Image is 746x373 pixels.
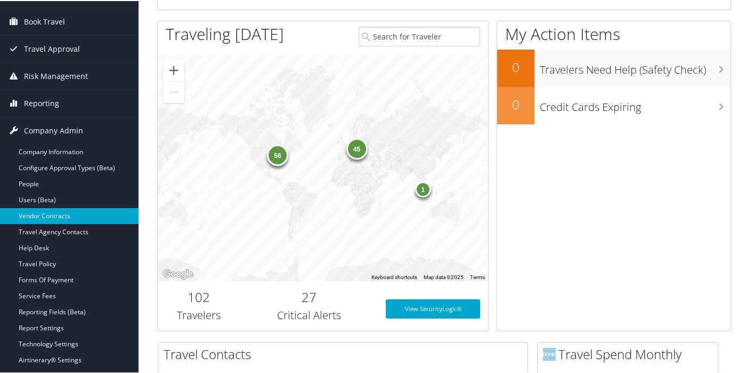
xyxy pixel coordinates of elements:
[497,57,534,75] h2: 0
[160,266,196,280] a: Open this area in Google Maps (opens a new window)
[160,266,196,280] img: Google
[424,273,464,279] span: Map data ©2025
[163,59,184,80] button: Zoom in
[497,22,731,44] h1: My Action Items
[540,93,731,114] h3: Credit Cards Expiring
[497,49,731,86] a: 0Travelers Need Help (Safety Check)
[163,81,184,102] button: Zoom out
[470,273,485,279] a: Terms (opens in new tab)
[166,22,284,44] h1: Traveling [DATE]
[24,62,88,89] span: Risk Management
[359,26,480,45] input: Search for Traveler
[267,144,288,165] div: 56
[497,94,534,113] h2: 0
[24,7,65,34] span: Book Travel
[24,116,83,143] span: Company Admin
[497,86,731,123] a: 0Credit Cards Expiring
[248,287,370,305] h2: 27
[166,287,232,305] h2: 102
[543,347,556,360] img: domo-logo.png
[166,307,232,322] h3: Travelers
[24,35,80,61] span: Travel Approval
[371,273,417,280] button: Keyboard shortcuts
[346,137,368,158] div: 45
[248,307,370,322] h3: Critical Alerts
[386,298,480,318] a: View SecurityLogic®
[540,56,731,76] h3: Travelers Need Help (Safety Check)
[415,180,431,196] div: 1
[543,344,718,362] h2: Travel Spend Monthly
[164,344,528,362] h2: Travel Contacts
[24,89,59,116] span: Reporting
